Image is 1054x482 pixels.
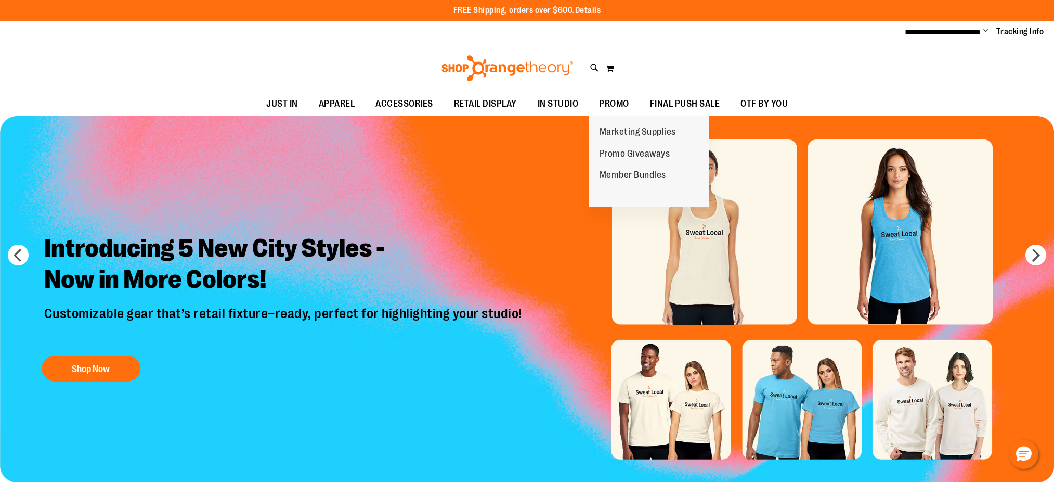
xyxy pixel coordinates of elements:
a: IN STUDIO [527,92,589,116]
a: OTF BY YOU [730,92,798,116]
p: FREE Shipping, orders over $600. [453,5,601,17]
a: Details [575,6,601,15]
span: Promo Giveaways [600,148,670,161]
a: FINAL PUSH SALE [640,92,731,116]
span: Marketing Supplies [600,126,676,139]
a: Tracking Info [996,26,1044,37]
button: Shop Now [42,356,140,382]
span: PROMO [599,92,629,116]
a: PROMO [589,92,640,116]
button: prev [8,245,29,265]
button: next [1025,245,1046,265]
a: ACCESSORIES [365,92,444,116]
span: OTF BY YOU [740,92,788,116]
a: JUST IN [256,92,308,116]
span: IN STUDIO [538,92,579,116]
span: FINAL PUSH SALE [650,92,720,116]
h2: Introducing 5 New City Styles - Now in More Colors! [36,225,532,306]
span: RETAIL DISPLAY [454,92,517,116]
span: JUST IN [266,92,298,116]
a: APPAREL [308,92,366,116]
ul: PROMO [589,116,709,207]
button: Hello, have a question? Let’s chat. [1009,440,1038,469]
a: Promo Giveaways [589,143,681,165]
a: RETAIL DISPLAY [444,92,527,116]
span: APPAREL [319,92,355,116]
a: Introducing 5 New City Styles -Now in More Colors! Customizable gear that’s retail fixture–ready,... [36,225,532,387]
span: ACCESSORIES [375,92,433,116]
a: Member Bundles [589,164,676,186]
img: Shop Orangetheory [440,55,575,81]
button: Account menu [983,27,988,37]
a: Marketing Supplies [589,121,686,143]
span: Member Bundles [600,170,666,183]
p: Customizable gear that’s retail fixture–ready, perfect for highlighting your studio! [36,306,532,345]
